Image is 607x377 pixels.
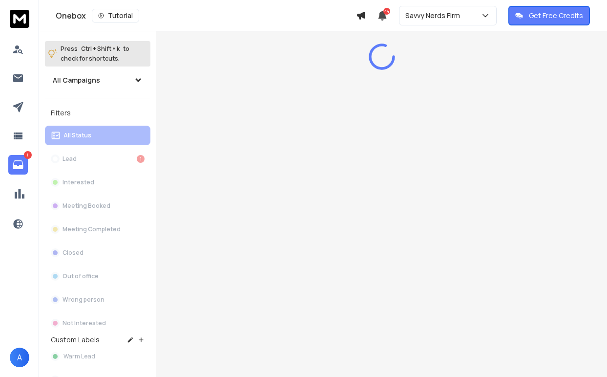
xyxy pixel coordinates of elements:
p: Press to check for shortcuts. [61,44,129,64]
p: 1 [24,151,32,159]
p: Savvy Nerds Firm [405,11,464,21]
h1: All Campaigns [53,75,100,85]
button: A [10,348,29,367]
h3: Custom Labels [51,335,100,345]
span: Ctrl + Shift + k [80,43,121,54]
h3: Filters [45,106,150,120]
a: 1 [8,155,28,175]
p: Get Free Credits [529,11,583,21]
span: 44 [383,8,390,15]
button: All Campaigns [45,70,150,90]
button: Get Free Credits [508,6,590,25]
button: Tutorial [92,9,139,22]
div: Onebox [56,9,356,22]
